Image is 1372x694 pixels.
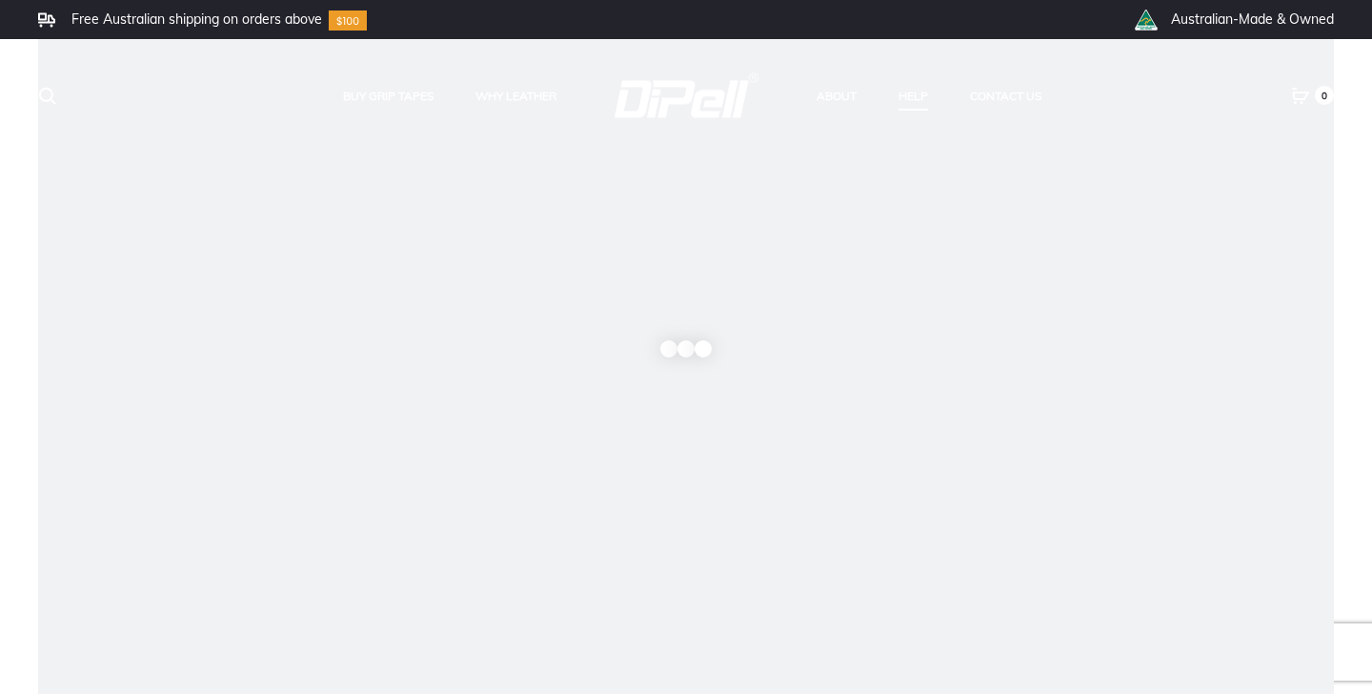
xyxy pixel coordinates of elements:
a: Contact Us [970,84,1041,109]
img: DiPell [614,72,759,117]
a: Help [898,84,928,109]
img: th_right_icon2.png [1134,10,1158,31]
a: Why Leather [475,84,556,109]
a: Buy Grip Tapes [343,84,434,109]
img: Frame.svg [38,12,55,28]
li: Free Australian shipping on orders above [71,10,322,28]
a: About [817,84,857,109]
span: 0 [1315,86,1334,105]
img: Group-10.svg [329,10,367,31]
li: Australian-Made & Owned [1171,10,1334,28]
a: 0 [1291,87,1310,104]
